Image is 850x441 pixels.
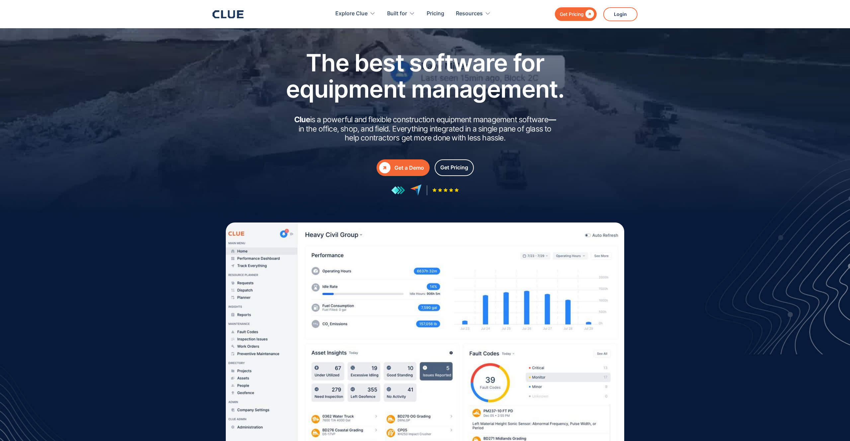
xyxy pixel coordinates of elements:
a: Get a Demo [377,159,430,176]
div: Built for [387,3,415,24]
div: Built for [387,3,407,24]
a: Login [603,7,637,21]
strong: Clue [294,115,310,124]
a: Get Pricing [555,7,597,21]
a: Pricing [427,3,444,24]
div: Explore Clue [335,3,376,24]
div:  [379,162,390,173]
img: Five-star rating icon [432,188,459,192]
div:  [584,10,594,18]
div: Explore Clue [335,3,368,24]
h2: is a powerful and flexible construction equipment management software in the office, shop, and fi... [292,115,558,143]
img: reviews at capterra [410,184,422,196]
img: reviews at getapp [391,186,405,195]
a: Get Pricing [435,159,474,176]
img: Design for fleet management software [703,157,850,354]
h1: The best software for equipment management. [276,49,574,102]
strong: — [549,115,556,124]
div: Get Pricing [560,10,584,18]
div: Get Pricing [440,163,468,172]
div: Resources [456,3,483,24]
div: Resources [456,3,491,24]
div: Get a Demo [394,164,424,172]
